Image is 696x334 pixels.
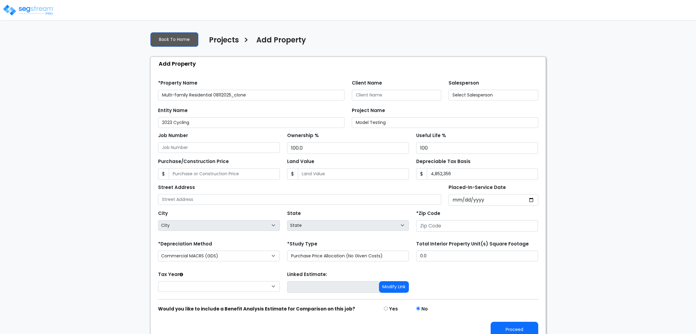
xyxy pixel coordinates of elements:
label: Total Interior Property Unit(s) Square Footage [416,241,529,248]
h3: > [243,35,249,47]
input: 0.00 [427,168,538,180]
label: Client Name [352,80,382,87]
input: Street Address [158,194,442,205]
label: Salesperson [449,80,479,87]
input: Entity Name [158,117,344,128]
label: Useful Life % [416,132,446,139]
button: Modify Link [379,281,409,293]
input: Project Name [352,117,538,128]
label: *Zip Code [416,210,440,217]
label: Placed-In-Service Date [449,184,506,191]
input: Land Value [298,168,409,180]
label: *Depreciation Method [158,241,212,248]
label: Depreciable Tax Basis [416,158,471,165]
input: total square foot [416,251,538,261]
label: Tax Year [158,271,183,278]
label: State [287,210,301,217]
span: $ [158,168,169,180]
input: Zip Code [416,220,538,232]
input: Client Name [352,90,442,100]
label: Entity Name [158,107,188,114]
span: $ [287,168,298,180]
strong: Would you like to include a Benefit Analysis Estimate for Comparison on this job? [158,306,355,312]
a: Back To Home [150,32,198,47]
input: Purchase or Construction Price [169,168,280,180]
label: *Property Name [158,80,197,87]
label: Linked Estimate: [287,271,327,278]
input: Ownership % [287,142,409,154]
div: Add Property [154,57,546,70]
img: logo_pro_r.png [2,4,54,16]
label: Project Name [352,107,385,114]
input: Useful Life % [416,142,538,154]
a: Add Property [252,36,306,49]
label: Ownership % [287,132,319,139]
label: Job Number [158,132,188,139]
input: Property Name [158,90,344,100]
label: *Study Type [287,241,317,248]
a: Projects [204,36,239,49]
input: Job Number [158,142,280,153]
label: No [421,306,428,313]
label: City [158,210,168,217]
h4: Add Property [256,36,306,46]
label: Street Address [158,184,195,191]
span: $ [416,168,427,180]
label: Yes [389,306,398,313]
label: Purchase/Construction Price [158,158,229,165]
h4: Projects [209,36,239,46]
label: Land Value [287,158,314,165]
